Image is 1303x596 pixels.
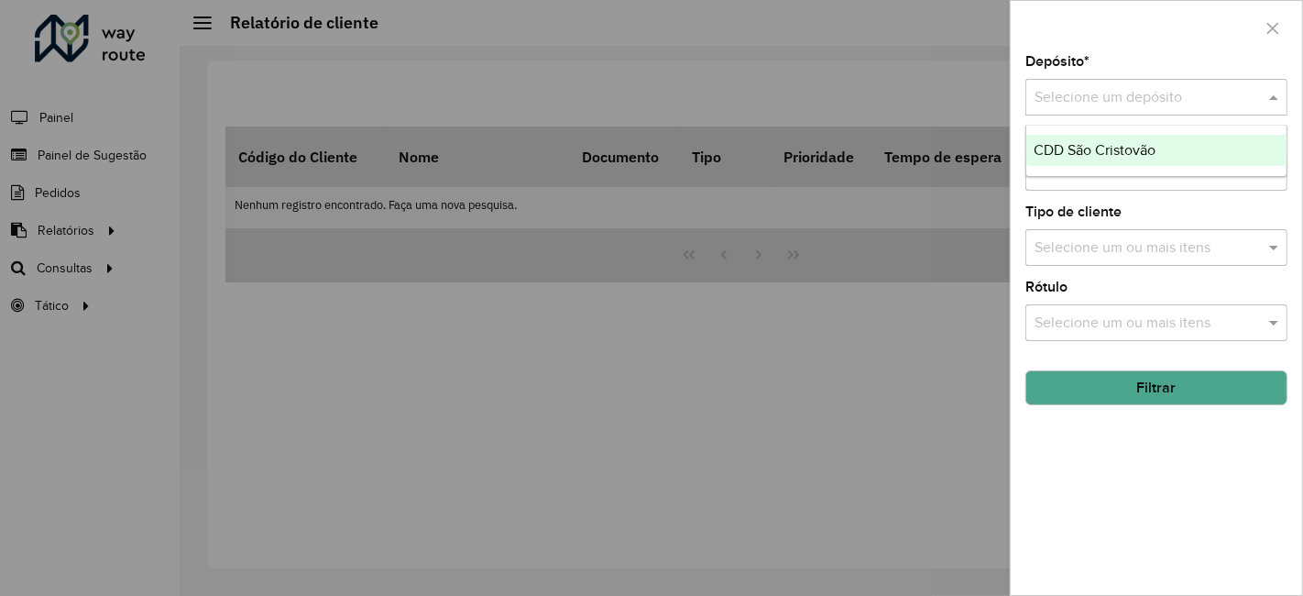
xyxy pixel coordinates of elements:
label: Rótulo [1025,276,1068,298]
button: Filtrar [1025,370,1287,405]
ng-dropdown-panel: Options list [1025,125,1288,177]
label: Depósito [1025,50,1089,72]
span: CDD São Cristovão [1034,142,1155,158]
label: Tipo de cliente [1025,201,1122,223]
